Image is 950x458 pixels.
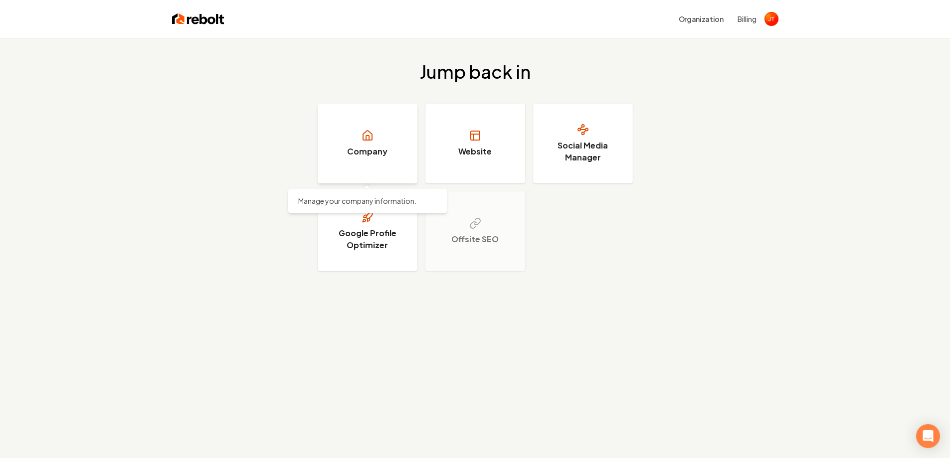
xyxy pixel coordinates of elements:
a: Social Media Manager [533,104,633,183]
button: Open user button [764,12,778,26]
h2: Jump back in [420,62,531,82]
div: Open Intercom Messenger [916,424,940,448]
img: Josh Tuatianu [764,12,778,26]
a: Google Profile Optimizer [318,191,417,271]
h3: Offsite SEO [451,233,499,245]
a: Company [318,104,417,183]
a: Website [425,104,525,183]
button: Organization [673,10,730,28]
p: Manage your company information. [298,196,437,206]
h3: Website [458,146,492,157]
button: Billing [738,14,757,24]
h3: Social Media Manager [546,140,620,163]
h3: Company [347,146,387,157]
img: Rebolt Logo [172,12,224,26]
h3: Google Profile Optimizer [330,227,405,251]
